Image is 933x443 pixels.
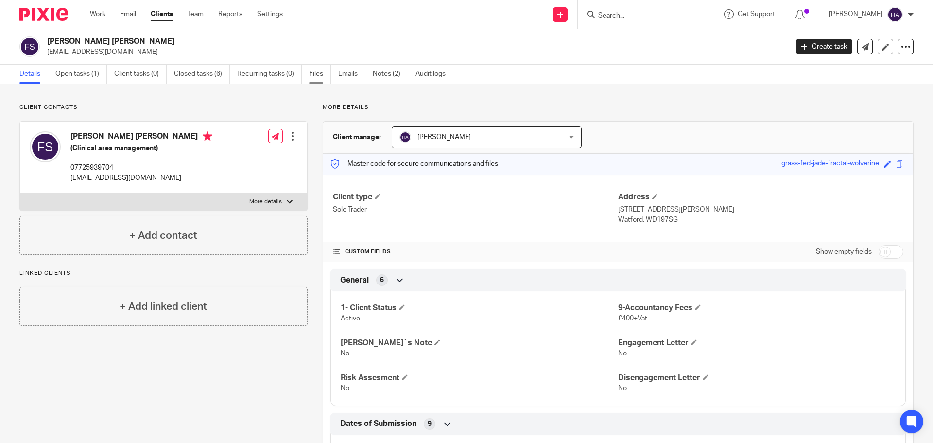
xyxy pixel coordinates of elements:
[129,228,197,243] h4: + Add contact
[428,419,432,429] span: 9
[120,9,136,19] a: Email
[618,315,647,322] span: £400+Vat
[188,9,204,19] a: Team
[333,205,618,214] p: Sole Trader
[70,173,212,183] p: [EMAIL_ADDRESS][DOMAIN_NAME]
[203,131,212,141] i: Primary
[380,275,384,285] span: 6
[618,373,896,383] h4: Disengagement Letter
[829,9,882,19] p: [PERSON_NAME]
[618,385,627,391] span: No
[338,65,365,84] a: Emails
[19,269,308,277] p: Linked clients
[415,65,453,84] a: Audit logs
[340,419,416,429] span: Dates of Submission
[341,315,360,322] span: Active
[323,104,914,111] p: More details
[70,163,212,173] p: 07725939704
[30,131,61,162] img: svg%3E
[47,47,781,57] p: [EMAIL_ADDRESS][DOMAIN_NAME]
[341,373,618,383] h4: Risk Assesment
[114,65,167,84] a: Client tasks (0)
[816,247,872,257] label: Show empty fields
[618,215,903,225] p: Watford, WD197SG
[151,9,173,19] a: Clients
[333,192,618,202] h4: Client type
[618,192,903,202] h4: Address
[237,65,302,84] a: Recurring tasks (0)
[47,36,635,47] h2: [PERSON_NAME] [PERSON_NAME]
[341,338,618,348] h4: [PERSON_NAME]`s Note
[330,159,498,169] p: Master code for secure communications and files
[333,248,618,256] h4: CUSTOM FIELDS
[618,350,627,357] span: No
[340,275,369,285] span: General
[19,65,48,84] a: Details
[174,65,230,84] a: Closed tasks (6)
[781,159,879,170] div: grass-fed-jade-fractal-wolverine
[341,385,349,391] span: No
[618,338,896,348] h4: Engagement Letter
[309,65,331,84] a: Files
[19,36,40,57] img: svg%3E
[373,65,408,84] a: Notes (2)
[738,11,775,18] span: Get Support
[257,9,283,19] a: Settings
[341,303,618,313] h4: 1- Client Status
[597,12,685,20] input: Search
[55,65,107,84] a: Open tasks (1)
[70,131,212,143] h4: [PERSON_NAME] [PERSON_NAME]
[90,9,105,19] a: Work
[796,39,852,54] a: Create task
[19,104,308,111] p: Client contacts
[333,132,382,142] h3: Client manager
[399,131,411,143] img: svg%3E
[341,350,349,357] span: No
[70,143,212,153] h5: (Clinical area management)
[218,9,242,19] a: Reports
[618,303,896,313] h4: 9-Accountancy Fees
[618,205,903,214] p: [STREET_ADDRESS][PERSON_NAME]
[249,198,282,206] p: More details
[417,134,471,141] span: [PERSON_NAME]
[19,8,68,21] img: Pixie
[120,299,207,314] h4: + Add linked client
[887,7,903,22] img: svg%3E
